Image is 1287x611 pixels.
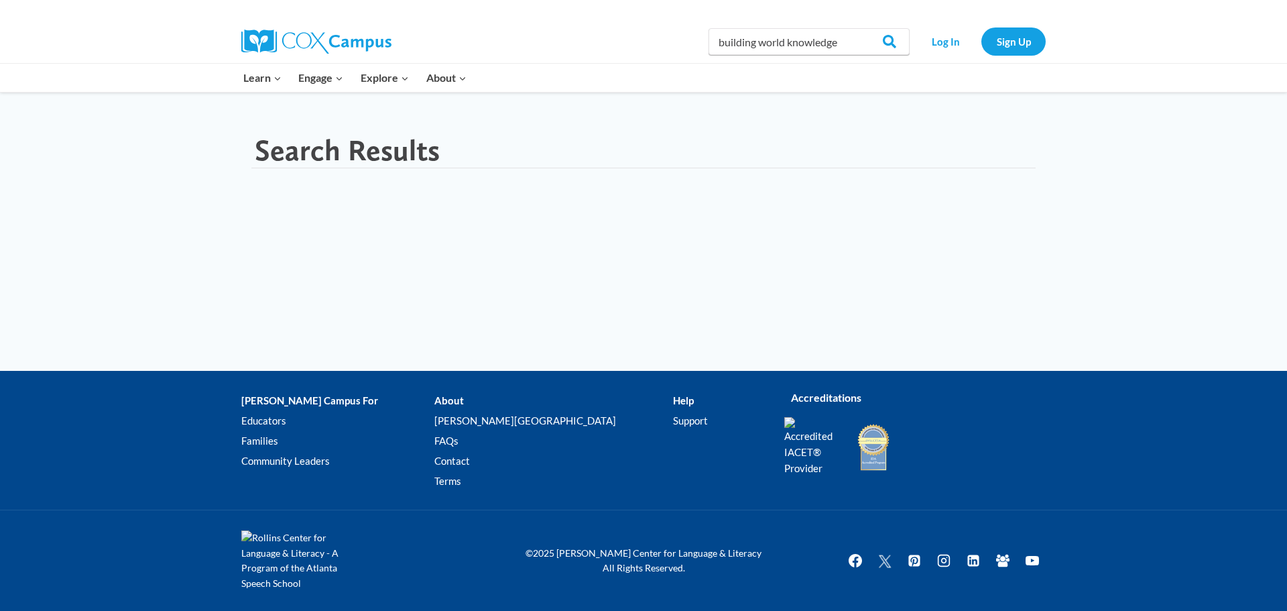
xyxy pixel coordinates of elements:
[235,64,475,92] nav: Primary Navigation
[434,471,672,492] a: Terms
[857,423,890,472] img: IDA Accredited
[241,531,362,591] img: Rollins Center for Language & Literacy - A Program of the Atlanta Speech School
[241,30,391,54] img: Cox Campus
[255,133,440,168] h1: Search Results
[842,547,869,574] a: Facebook
[877,553,893,569] img: Twitter X icon white
[916,27,975,55] a: Log In
[871,547,898,574] a: Twitter
[960,547,987,574] a: Linkedin
[243,69,282,87] span: Learn
[241,451,434,471] a: Community Leaders
[989,547,1016,574] a: Facebook Group
[241,431,434,451] a: Families
[516,546,771,576] p: ©2025 [PERSON_NAME] Center for Language & Literacy All Rights Reserved.
[784,417,841,476] img: Accredited IACET® Provider
[426,69,467,87] span: About
[673,411,764,431] a: Support
[1019,547,1046,574] a: YouTube
[916,27,1046,55] nav: Secondary Navigation
[298,69,343,87] span: Engage
[981,27,1046,55] a: Sign Up
[791,391,861,404] strong: Accreditations
[901,547,928,574] a: Pinterest
[434,451,672,471] a: Contact
[434,431,672,451] a: FAQs
[434,411,672,431] a: [PERSON_NAME][GEOGRAPHIC_DATA]
[241,411,434,431] a: Educators
[930,547,957,574] a: Instagram
[709,28,910,55] input: Search Cox Campus
[361,69,409,87] span: Explore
